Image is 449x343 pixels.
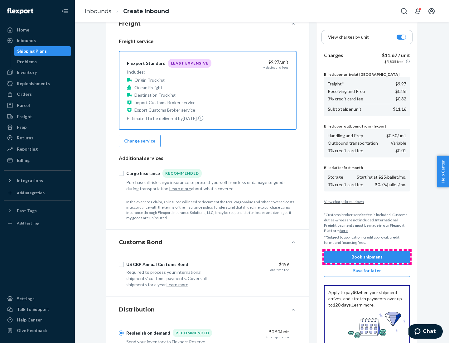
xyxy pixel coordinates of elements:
div: Recommended [173,329,212,337]
p: $11.67 / unit [382,52,410,59]
ol: breadcrumbs [80,2,174,21]
button: Open notifications [412,5,424,17]
img: Flexport logo [7,8,33,14]
button: Open Search Box [398,5,410,17]
div: $0.50 /unit [224,329,289,335]
p: $0.75/pallet/mo. [375,181,406,188]
div: Reporting [17,146,38,152]
a: Shipping Plans [14,46,71,56]
div: Settings [17,296,35,302]
p: In the event of a claim, an insured will need to document the total cargo value and other covered... [126,199,297,221]
a: Freight [4,112,71,122]
div: Inventory [17,69,37,75]
a: Parcel [4,100,71,110]
button: Learn more [167,282,188,288]
p: $0.86 [395,88,406,94]
div: Cargo Insurance [126,170,160,176]
p: 3% credit card fee [328,181,363,188]
button: Open account menu [425,5,438,17]
p: Freight* [328,81,344,87]
p: Handling and Prep [328,133,363,139]
b: International Freight payments must be made in our Flexport Platform . [324,218,405,233]
h4: Customs Bond [119,238,162,246]
p: Export Customs Broker service [134,107,195,113]
a: Learn more [352,302,374,307]
p: $0.50 /unit [386,133,406,139]
a: Settings [4,294,71,304]
div: Help Center [17,317,42,323]
p: $5,835 total [384,59,404,64]
h4: Distribution [119,306,155,314]
div: Home [17,27,29,33]
div: Replenishments [17,80,50,87]
div: $499 [224,261,289,268]
button: Book shipment [324,251,410,263]
p: Apply to pay when your shipment arrives, and stretch payments over up to . . [328,289,406,308]
a: Create Inbound [123,8,169,15]
div: Orders [17,91,32,97]
a: Orders [4,89,71,99]
b: Charges [324,52,343,58]
a: Home [4,25,71,35]
p: Billed upon outbound from Flexport [324,123,410,129]
div: + duties and fees [263,65,288,70]
div: Add Fast Tag [17,220,39,226]
div: Fast Tags [17,208,37,214]
p: Ocean Freight [134,85,162,91]
div: Replenish on demand [126,330,170,336]
input: Cargo InsuranceRecommended [119,171,124,176]
p: Additional services [119,155,297,162]
button: Change service [119,135,161,147]
p: $0.32 [395,96,406,102]
a: Replenishments [4,79,71,89]
h4: Freight [119,20,141,28]
div: Inbounds [17,37,36,44]
div: Talk to Support [17,306,49,312]
b: 120 days [333,302,351,307]
p: Outbound transportation [328,140,378,146]
button: Give Feedback [4,326,71,336]
div: Returns [17,135,33,141]
button: Fast Tags [4,206,71,216]
p: Variable [391,140,406,146]
div: US CBP Annual Customs Bond [126,261,188,268]
p: Freight service [119,38,297,45]
input: Replenish on demandRecommended [119,331,124,336]
p: per unit [328,106,361,112]
p: 3% credit card fee [328,96,363,102]
p: Starting at $25/pallet/mo. [357,174,406,180]
a: Add Integration [4,188,71,198]
div: Freight [17,114,32,120]
button: Talk to Support [4,304,71,314]
a: Prep [4,122,71,132]
a: Returns [4,133,71,143]
iframe: Opens a widget where you can chat to one of our agents [408,324,443,340]
div: Recommended [162,169,202,177]
div: Problems [17,59,37,65]
a: Problems [14,57,71,67]
a: here [340,228,348,233]
button: Help Center [437,156,449,187]
button: Learn more [169,186,191,192]
a: Add Fast Tag [4,218,71,228]
a: Reporting [4,144,71,154]
div: Required to process your international shipments' customs payments. Covers all shipments for a year. [126,269,219,288]
p: $9.97 [395,81,406,87]
p: *Customs broker service fee is included. Customs duties & fees are not included. [324,212,410,234]
div: Billing [17,157,30,163]
b: Subtotal [328,106,346,112]
div: Prep [17,124,27,130]
p: $11.16 [393,106,406,112]
div: Give Feedback [17,327,47,334]
p: $0.01 [395,147,406,154]
div: Shipping Plans [17,48,47,54]
p: Destination Trucking [134,92,176,98]
p: Billed upon arrival at [GEOGRAPHIC_DATA] [324,72,410,77]
a: Billing [4,155,71,165]
div: + transportation [266,335,289,339]
a: Inventory [4,67,71,77]
button: Integrations [4,176,71,186]
div: Add Integration [17,190,45,196]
